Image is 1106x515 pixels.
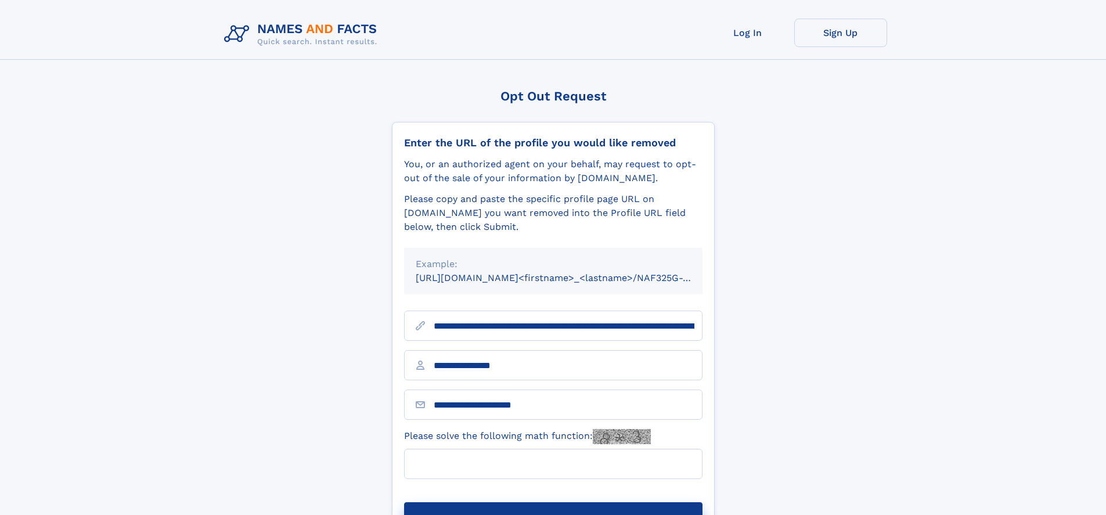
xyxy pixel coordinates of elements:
div: Please copy and paste the specific profile page URL on [DOMAIN_NAME] you want removed into the Pr... [404,192,702,234]
img: Logo Names and Facts [219,19,387,50]
div: Enter the URL of the profile you would like removed [404,136,702,149]
div: Example: [416,257,691,271]
small: [URL][DOMAIN_NAME]<firstname>_<lastname>/NAF325G-xxxxxxxx [416,272,725,283]
div: Opt Out Request [392,89,715,103]
a: Log In [701,19,794,47]
div: You, or an authorized agent on your behalf, may request to opt-out of the sale of your informatio... [404,157,702,185]
a: Sign Up [794,19,887,47]
label: Please solve the following math function: [404,429,651,444]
